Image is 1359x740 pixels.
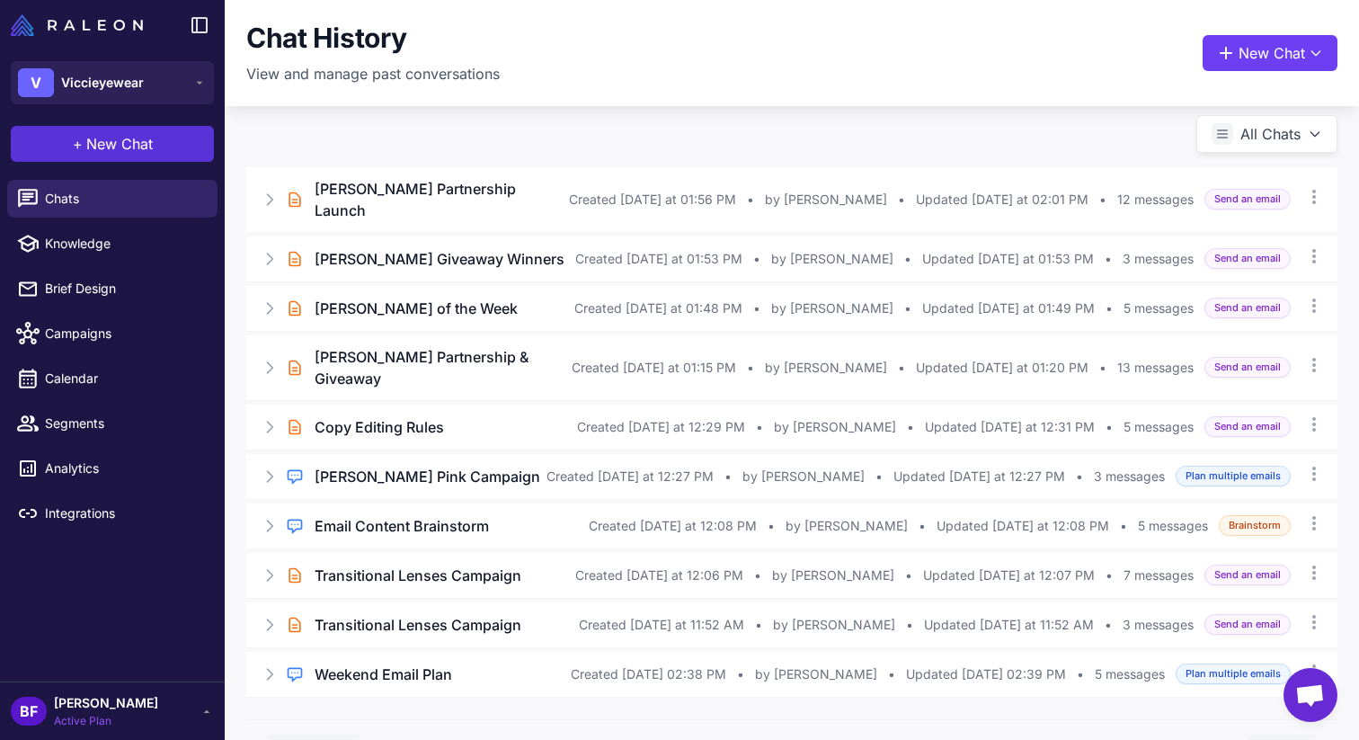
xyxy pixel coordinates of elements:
div: Open chat [1283,668,1337,722]
button: New Chat [1203,35,1337,71]
a: Campaigns [7,315,218,352]
p: View and manage past conversations [246,63,500,85]
span: • [755,615,762,635]
span: + [73,133,83,155]
h3: Transitional Lenses Campaign [315,614,521,636]
span: by [PERSON_NAME] [772,566,894,585]
span: • [747,358,754,378]
span: Send an email [1204,298,1291,318]
h3: Copy Editing Rules [315,416,444,438]
span: Updated [DATE] at 01:20 PM [916,358,1088,378]
span: • [754,566,761,585]
span: Brief Design [45,279,203,299]
h1: Chat History [246,22,406,56]
span: Created [DATE] at 01:15 PM [572,358,736,378]
span: Created [DATE] at 12:27 PM [546,467,714,486]
h3: Email Content Brainstorm [315,515,489,537]
button: VViccieyewear [11,61,214,104]
span: • [875,467,883,486]
span: • [919,516,926,536]
span: Updated [DATE] 02:39 PM [906,664,1066,684]
span: Updated [DATE] at 12:27 PM [893,467,1065,486]
a: Integrations [7,495,218,532]
span: by [PERSON_NAME] [774,417,896,437]
span: Brainstorm [1219,515,1291,536]
span: by [PERSON_NAME] [765,358,887,378]
span: Viccieyewear [61,73,144,93]
div: BF [11,697,47,726]
span: by [PERSON_NAME] [755,664,877,684]
span: • [1105,615,1112,635]
span: Calendar [45,369,203,388]
span: Created [DATE] 02:38 PM [571,664,726,684]
h3: [PERSON_NAME] Pink Campaign [315,466,540,487]
img: Raleon Logo [11,14,143,36]
span: [PERSON_NAME] [54,693,158,713]
span: by [PERSON_NAME] [786,516,908,536]
span: • [1106,299,1113,318]
span: Integrations [45,504,203,523]
span: • [898,190,905,210]
span: Created [DATE] at 01:48 PM [574,299,742,318]
span: • [737,664,744,684]
span: • [753,299,760,318]
span: 5 messages [1124,417,1194,437]
span: Plan multiple emails [1176,664,1291,684]
span: Updated [DATE] at 02:01 PM [916,190,1088,210]
span: Created [DATE] at 12:08 PM [589,516,757,536]
span: • [756,417,763,437]
span: Segments [45,414,203,433]
span: • [898,358,905,378]
span: • [1106,417,1113,437]
span: • [1099,190,1106,210]
span: Updated [DATE] at 12:08 PM [937,516,1109,536]
a: Segments [7,405,218,442]
span: Created [DATE] at 01:53 PM [575,249,742,269]
h3: [PERSON_NAME] Partnership Launch [315,178,569,221]
span: Plan multiple emails [1176,466,1291,486]
span: 5 messages [1095,664,1165,684]
span: Knowledge [45,234,203,254]
span: • [904,299,911,318]
span: by [PERSON_NAME] [771,299,893,318]
span: • [904,249,911,269]
span: • [905,566,912,585]
a: Knowledge [7,225,218,263]
span: Analytics [45,459,203,478]
span: • [1077,664,1084,684]
div: V [18,68,54,97]
h3: [PERSON_NAME] of the Week [315,298,518,319]
span: by [PERSON_NAME] [773,615,895,635]
span: 13 messages [1117,358,1194,378]
span: Send an email [1204,248,1291,269]
a: Brief Design [7,270,218,308]
span: Active Plan [54,713,158,729]
span: Created [DATE] at 01:56 PM [569,190,736,210]
span: Created [DATE] at 12:06 PM [575,566,743,585]
span: New Chat [86,133,153,155]
a: Analytics [7,450,218,487]
span: Updated [DATE] at 01:53 PM [922,249,1094,269]
button: All Chats [1196,115,1337,153]
span: Updated [DATE] at 11:52 AM [924,615,1094,635]
h3: Transitional Lenses Campaign [315,565,521,586]
span: • [753,249,760,269]
span: 7 messages [1124,566,1194,585]
span: Chats [45,189,203,209]
span: • [906,615,913,635]
button: +New Chat [11,126,214,162]
span: • [724,467,732,486]
span: 5 messages [1138,516,1208,536]
span: • [1120,516,1127,536]
span: 3 messages [1094,467,1165,486]
span: by [PERSON_NAME] [742,467,865,486]
span: 12 messages [1117,190,1194,210]
span: by [PERSON_NAME] [765,190,887,210]
h3: [PERSON_NAME] Giveaway Winners [315,248,564,270]
span: Send an email [1204,357,1291,378]
span: Updated [DATE] at 12:31 PM [925,417,1095,437]
span: by [PERSON_NAME] [771,249,893,269]
span: 3 messages [1123,249,1194,269]
span: Send an email [1204,416,1291,437]
span: • [1076,467,1083,486]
